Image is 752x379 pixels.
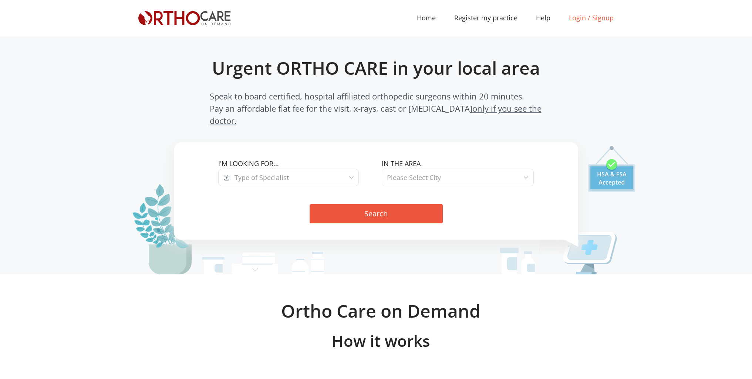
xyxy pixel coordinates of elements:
label: In the area [382,159,534,169]
h1: Urgent ORTHO CARE in your local area [190,57,562,79]
a: Login / Signup [560,13,623,23]
h3: How it works [143,332,618,350]
a: Help [527,10,560,26]
label: I'm looking for... [218,159,370,169]
a: Register my practice [445,10,527,26]
a: Home [408,10,445,26]
button: Search [310,204,443,223]
h2: Ortho Care on Demand [143,300,618,322]
span: Please Select City [387,173,441,182]
span: Speak to board certified, hospital affiliated orthopedic surgeons within 20 minutes. Pay an affor... [210,90,543,127]
span: Type of Specialist [235,173,289,182]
